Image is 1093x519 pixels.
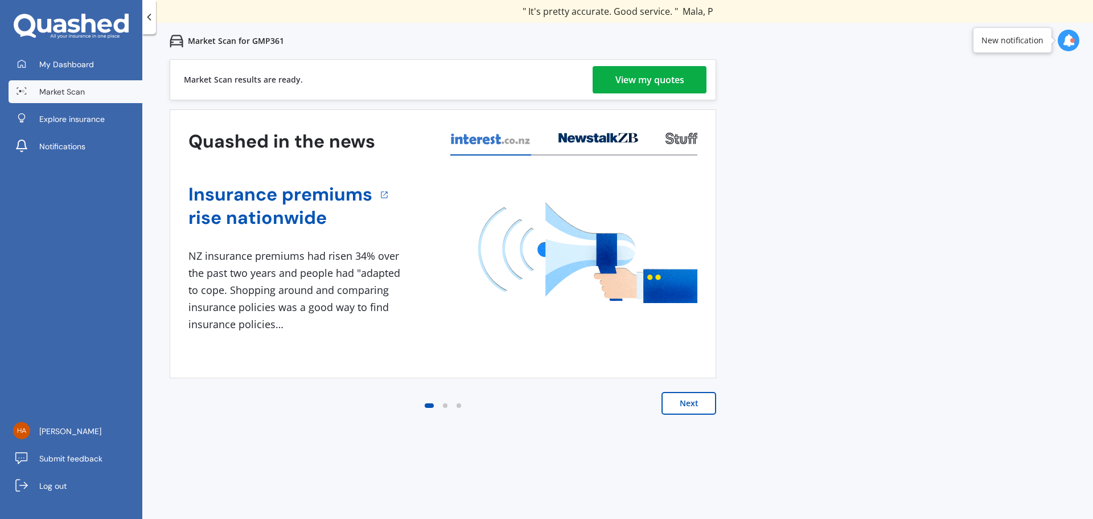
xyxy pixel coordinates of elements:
p: Market Scan for GMP361 [188,35,284,47]
a: Submit feedback [9,447,142,470]
div: Market Scan results are ready. [184,60,303,100]
img: media image [478,202,697,303]
button: Next [661,392,716,415]
div: View my quotes [615,66,684,93]
a: Market Scan [9,80,142,103]
h3: Quashed in the news [188,130,375,153]
a: [PERSON_NAME] [9,420,142,443]
span: [PERSON_NAME] [39,426,101,437]
a: Notifications [9,135,142,158]
span: Explore insurance [39,113,105,125]
a: Explore insurance [9,108,142,130]
a: rise nationwide [188,206,372,230]
span: Submit feedback [39,453,102,464]
div: NZ insurance premiums had risen 34% over the past two years and people had "adapted to cope. Shop... [188,248,405,333]
a: Log out [9,475,142,497]
div: New notification [981,35,1043,46]
a: Insurance premiums [188,183,372,206]
img: 13a1526fdefd706d643b51fa384e4d5f [13,422,30,439]
a: My Dashboard [9,53,142,76]
img: car.f15378c7a67c060ca3f3.svg [170,34,183,48]
a: View my quotes [593,66,706,93]
span: Log out [39,480,67,492]
span: Market Scan [39,86,85,97]
span: My Dashboard [39,59,94,70]
span: Notifications [39,141,85,152]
